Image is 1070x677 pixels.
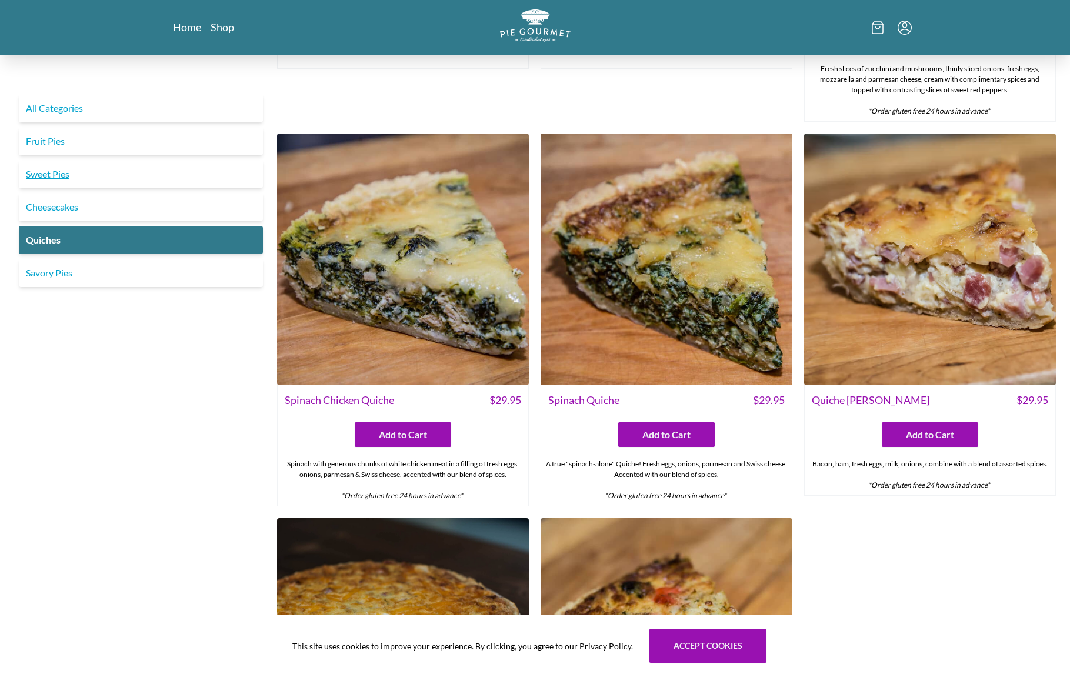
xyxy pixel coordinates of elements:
[541,134,792,385] img: Spinach Quiche
[548,392,619,408] span: Spinach Quiche
[173,20,201,34] a: Home
[541,454,792,506] div: A true "spinach-alone" Quiche! Fresh eggs, onions, parmesan and Swiss cheese. Accented with our b...
[805,59,1055,121] div: Fresh slices of zucchini and mushrooms, thinly sliced onions, fresh eggs, mozzarella and parmesan...
[906,428,954,442] span: Add to Cart
[292,640,633,652] span: This site uses cookies to improve your experience. By clicking, you agree to our Privacy Policy.
[379,428,427,442] span: Add to Cart
[19,226,263,254] a: Quiches
[805,454,1055,495] div: Bacon, ham, fresh eggs, milk, onions, combine with a blend of assorted spices.
[355,422,451,447] button: Add to Cart
[868,106,990,115] em: *Order gluten free 24 hours in advance*
[642,428,691,442] span: Add to Cart
[211,20,234,34] a: Shop
[753,392,785,408] span: $ 29.95
[19,160,263,188] a: Sweet Pies
[277,134,529,385] img: Spinach Chicken Quiche
[500,9,571,45] a: Logo
[500,9,571,42] img: logo
[804,134,1056,385] img: Quiche Lorraine
[649,629,766,663] button: Accept cookies
[898,21,912,35] button: Menu
[19,94,263,122] a: All Categories
[19,127,263,155] a: Fruit Pies
[489,392,521,408] span: $ 29.95
[1016,392,1048,408] span: $ 29.95
[605,491,726,500] em: *Order gluten free 24 hours in advance*
[882,422,978,447] button: Add to Cart
[278,454,528,506] div: Spinach with generous chunks of white chicken meat in a filling of fresh eggs. onions, parmesan &...
[341,491,463,500] em: *Order gluten free 24 hours in advance*
[19,193,263,221] a: Cheesecakes
[868,481,990,489] em: *Order gluten free 24 hours in advance*
[19,259,263,287] a: Savory Pies
[812,392,929,408] span: Quiche [PERSON_NAME]
[618,422,715,447] button: Add to Cart
[285,392,394,408] span: Spinach Chicken Quiche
